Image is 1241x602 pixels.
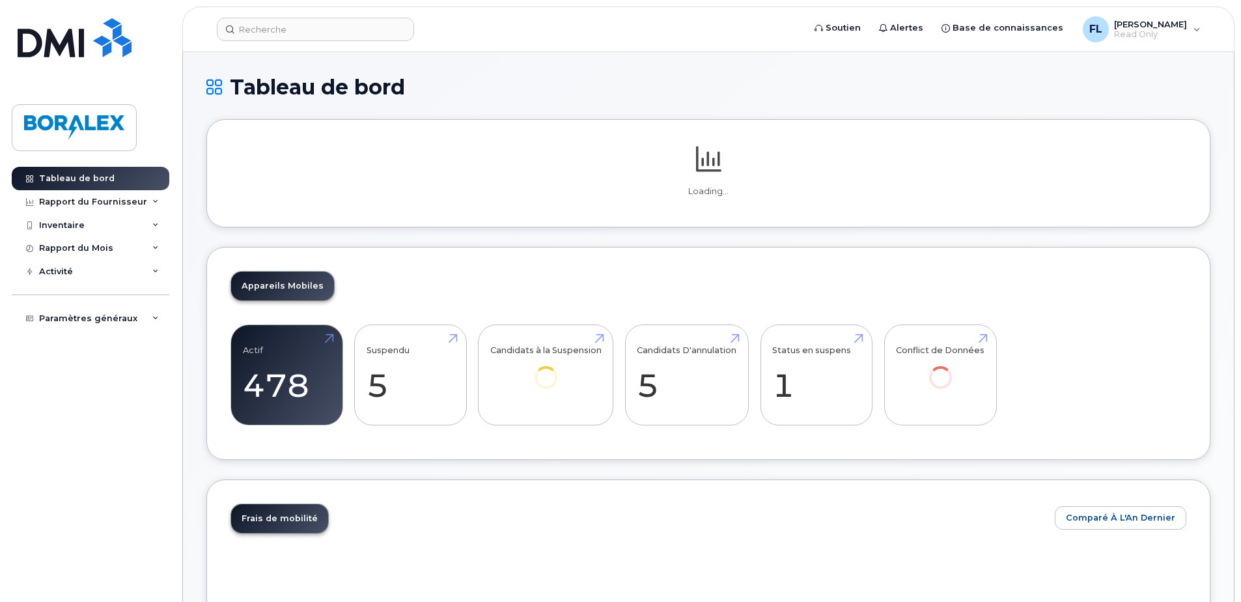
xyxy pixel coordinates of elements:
[1066,511,1175,524] span: Comparé à l'An Dernier
[243,332,331,418] a: Actif 478
[230,186,1186,197] p: Loading...
[637,332,736,418] a: Candidats D'annulation 5
[896,332,984,407] a: Conflict de Données
[490,332,602,407] a: Candidats à la Suspension
[231,504,328,533] a: Frais de mobilité
[1055,506,1186,530] button: Comparé à l'An Dernier
[206,76,1210,98] h1: Tableau de bord
[231,272,334,300] a: Appareils Mobiles
[367,332,454,418] a: Suspendu 5
[772,332,860,418] a: Status en suspens 1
